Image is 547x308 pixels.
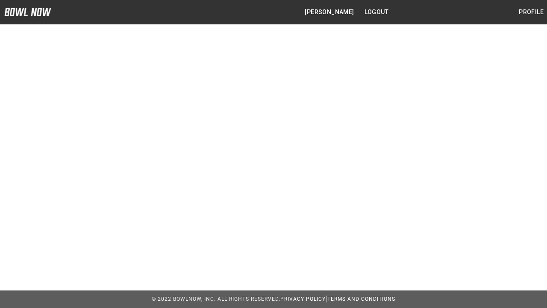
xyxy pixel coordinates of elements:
button: Logout [361,4,392,20]
button: [PERSON_NAME] [301,4,357,20]
a: Privacy Policy [280,296,326,302]
button: Profile [515,4,547,20]
span: © 2022 BowlNow, Inc. All Rights Reserved. [152,296,280,302]
img: logo [4,8,51,16]
a: Terms and Conditions [327,296,395,302]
